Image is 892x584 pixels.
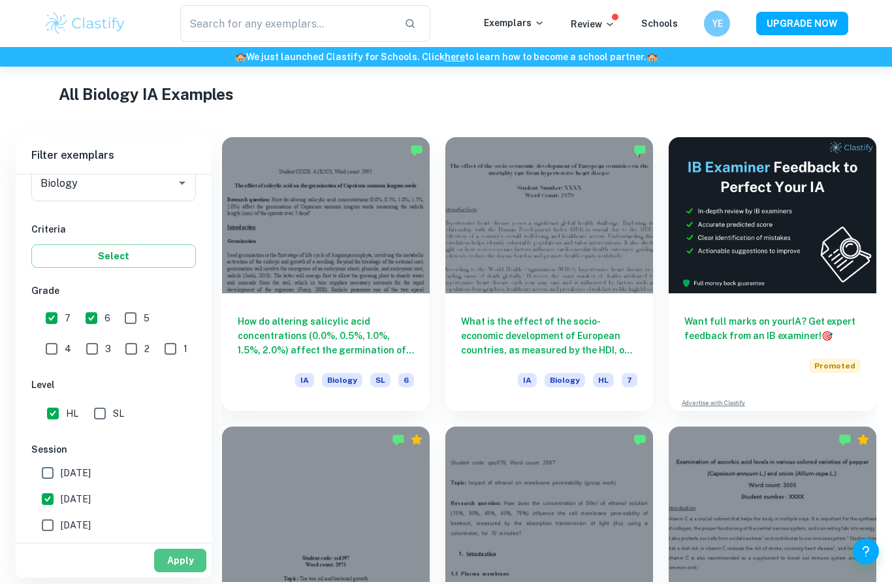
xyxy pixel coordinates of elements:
[633,433,646,446] img: Marked
[65,342,71,356] span: 4
[445,52,465,62] a: here
[633,144,646,157] img: Marked
[669,137,876,411] a: Want full marks on yourIA? Get expert feedback from an IB examiner!PromotedAdvertise with Clastify
[593,373,614,387] span: HL
[31,442,196,457] h6: Session
[31,244,196,268] button: Select
[31,222,196,236] h6: Criteria
[59,82,833,106] h1: All Biology IA Examples
[410,433,423,446] div: Premium
[370,373,390,387] span: SL
[144,311,150,325] span: 5
[518,373,537,387] span: IA
[756,12,848,35] button: UPGRADE NOW
[445,137,653,411] a: What is the effect of the socio-economic development of European countries, as measured by the HD...
[238,314,414,357] h6: How do altering salicylic acid concentrations (0.0%, 0.5%, 1.0%, 1.5%, 2.0%) affect the germinati...
[853,538,879,564] button: Help and Feedback
[821,331,833,341] span: 🎯
[809,359,861,373] span: Promoted
[295,373,314,387] span: IA
[669,137,876,293] img: Thumbnail
[61,492,91,506] span: [DATE]
[61,466,91,480] span: [DATE]
[113,406,124,421] span: SL
[16,137,212,174] h6: Filter exemplars
[322,373,362,387] span: Biology
[641,18,678,29] a: Schools
[65,311,71,325] span: 7
[66,406,78,421] span: HL
[410,144,423,157] img: Marked
[857,433,870,446] div: Premium
[235,52,246,62] span: 🏫
[183,342,187,356] span: 1
[622,373,637,387] span: 7
[222,137,430,411] a: How do altering salicylic acid concentrations (0.0%, 0.5%, 1.0%, 1.5%, 2.0%) affect the germinati...
[44,10,127,37] img: Clastify logo
[545,373,585,387] span: Biology
[173,174,191,192] button: Open
[31,284,196,298] h6: Grade
[461,314,637,357] h6: What is the effect of the socio-economic development of European countries, as measured by the HD...
[646,52,658,62] span: 🏫
[104,311,110,325] span: 6
[144,342,150,356] span: 2
[31,378,196,392] h6: Level
[710,16,725,31] h6: YE
[684,314,861,343] h6: Want full marks on your IA ? Get expert feedback from an IB examiner!
[105,342,111,356] span: 3
[704,10,730,37] button: YE
[154,549,206,572] button: Apply
[180,5,394,42] input: Search for any exemplars...
[3,50,889,64] h6: We just launched Clastify for Schools. Click to learn how to become a school partner.
[484,16,545,30] p: Exemplars
[682,398,745,408] a: Advertise with Clastify
[392,433,405,446] img: Marked
[398,373,414,387] span: 6
[571,17,615,31] p: Review
[838,433,852,446] img: Marked
[61,518,91,532] span: [DATE]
